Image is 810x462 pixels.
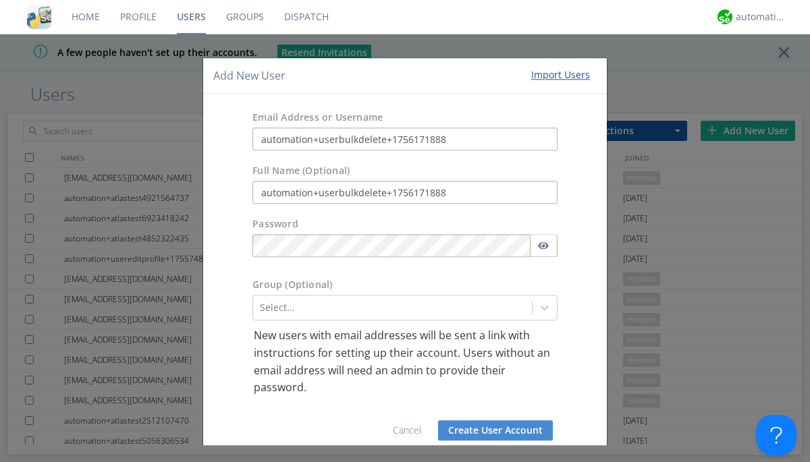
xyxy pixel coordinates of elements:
[718,9,732,24] img: d2d01cd9b4174d08988066c6d424eccd
[252,111,383,125] label: Email Address or Username
[252,181,558,204] input: Julie Appleseed
[393,424,421,436] a: Cancel
[252,218,298,231] label: Password
[252,128,558,151] input: e.g. email@address.com, Housekeeping1
[252,279,332,292] label: Group (Optional)
[252,165,350,178] label: Full Name (Optional)
[736,10,786,24] div: automation+atlas
[531,68,590,82] div: Import Users
[213,68,286,84] h4: Add New User
[438,420,553,440] button: Create User Account
[254,328,556,397] p: New users with email addresses will be sent a link with instructions for setting up their account...
[27,5,51,29] img: cddb5a64eb264b2086981ab96f4c1ba7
